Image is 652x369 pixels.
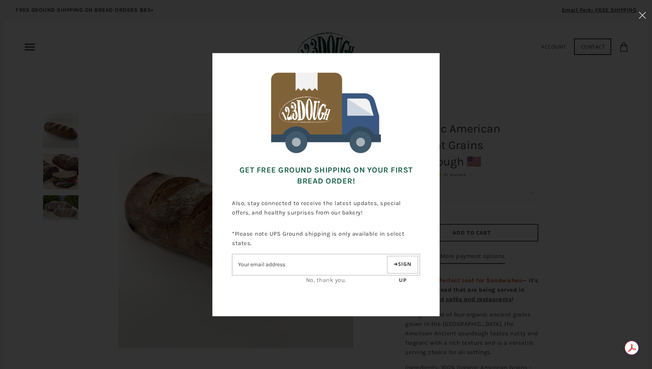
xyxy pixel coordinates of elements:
[232,159,420,193] h3: Get FREE Ground Shipping on Your First Bread Order!
[232,193,420,223] p: Also, stay connected to receive the latest updates, special offers, and healthy surprises from ou...
[232,223,420,291] div: *Please note UPS Ground shipping is only available in select states.
[306,276,346,284] a: No, thank you.
[387,256,418,273] button: Sign up
[271,73,381,153] img: 123Dough Bakery Free Shipping for First Time Customers
[232,258,386,271] input: Email address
